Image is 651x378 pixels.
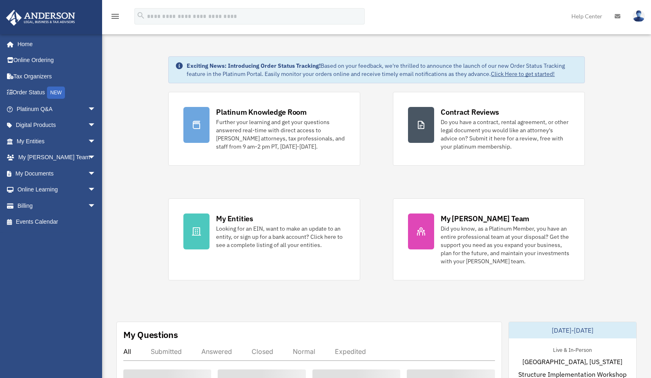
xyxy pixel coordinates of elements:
[187,62,321,69] strong: Exciting News: Introducing Order Status Tracking!
[216,118,345,151] div: Further your learning and get your questions answered real-time with direct access to [PERSON_NAM...
[88,165,104,182] span: arrow_drop_down
[216,213,253,224] div: My Entities
[393,198,585,280] a: My [PERSON_NAME] Team Did you know, as a Platinum Member, you have an entire professional team at...
[441,107,499,117] div: Contract Reviews
[6,165,108,182] a: My Documentsarrow_drop_down
[216,225,345,249] div: Looking for an EIN, want to make an update to an entity, or sign up for a bank account? Click her...
[123,329,178,341] div: My Questions
[441,225,570,265] div: Did you know, as a Platinum Member, you have an entire professional team at your disposal? Get th...
[6,101,108,117] a: Platinum Q&Aarrow_drop_down
[546,345,598,354] div: Live & In-Person
[123,347,131,356] div: All
[6,36,104,52] a: Home
[136,11,145,20] i: search
[6,214,108,230] a: Events Calendar
[88,149,104,166] span: arrow_drop_down
[491,70,555,78] a: Click Here to get started!
[6,133,108,149] a: My Entitiesarrow_drop_down
[4,10,78,26] img: Anderson Advisors Platinum Portal
[441,213,529,224] div: My [PERSON_NAME] Team
[88,198,104,214] span: arrow_drop_down
[110,14,120,21] a: menu
[509,322,637,338] div: [DATE]-[DATE]
[216,107,307,117] div: Platinum Knowledge Room
[633,10,645,22] img: User Pic
[335,347,366,356] div: Expedited
[6,117,108,133] a: Digital Productsarrow_drop_down
[110,11,120,21] i: menu
[522,357,622,367] span: [GEOGRAPHIC_DATA], [US_STATE]
[47,87,65,99] div: NEW
[6,84,108,101] a: Order StatusNEW
[441,118,570,151] div: Do you have a contract, rental agreement, or other legal document you would like an attorney's ad...
[88,133,104,150] span: arrow_drop_down
[252,347,273,356] div: Closed
[6,198,108,214] a: Billingarrow_drop_down
[293,347,315,356] div: Normal
[393,92,585,166] a: Contract Reviews Do you have a contract, rental agreement, or other legal document you would like...
[168,92,360,166] a: Platinum Knowledge Room Further your learning and get your questions answered real-time with dire...
[201,347,232,356] div: Answered
[151,347,182,356] div: Submitted
[6,149,108,166] a: My [PERSON_NAME] Teamarrow_drop_down
[6,52,108,69] a: Online Ordering
[6,68,108,84] a: Tax Organizers
[88,182,104,198] span: arrow_drop_down
[88,101,104,118] span: arrow_drop_down
[168,198,360,280] a: My Entities Looking for an EIN, want to make an update to an entity, or sign up for a bank accoun...
[6,182,108,198] a: Online Learningarrow_drop_down
[187,62,577,78] div: Based on your feedback, we're thrilled to announce the launch of our new Order Status Tracking fe...
[88,117,104,134] span: arrow_drop_down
